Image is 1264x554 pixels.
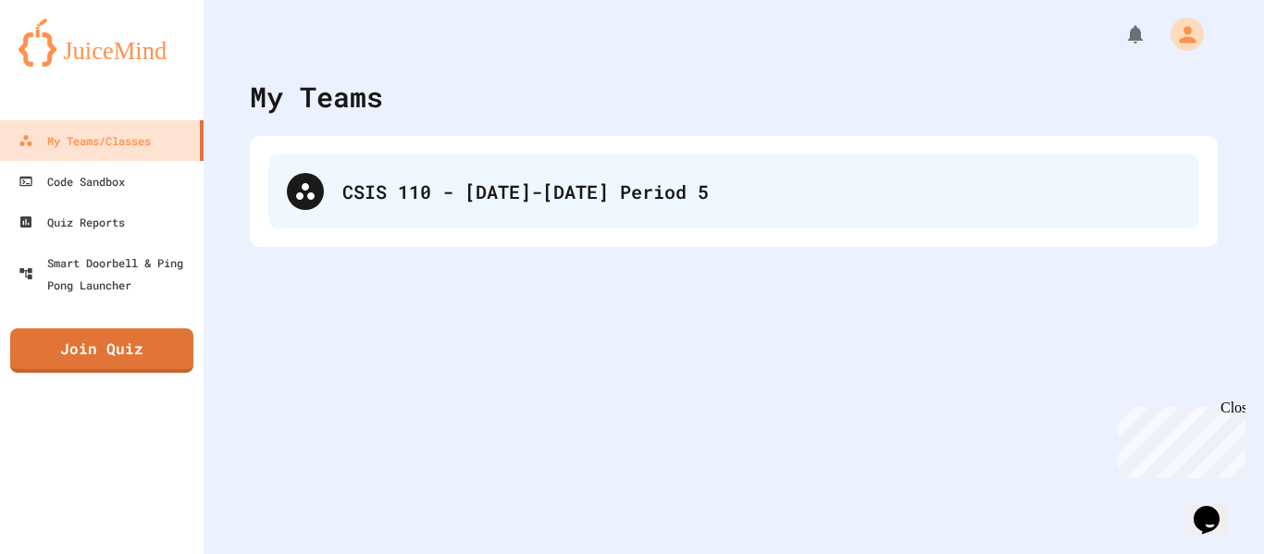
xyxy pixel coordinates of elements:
[7,7,128,117] div: Chat with us now!Close
[1090,18,1151,50] div: My Notifications
[19,170,125,192] div: Code Sandbox
[19,129,151,152] div: My Teams/Classes
[250,76,383,117] div: My Teams
[19,18,185,67] img: logo-orange.svg
[10,328,193,373] a: Join Quiz
[342,178,1181,205] div: CSIS 110 - [DATE]-[DATE] Period 5
[1110,400,1245,478] iframe: chat widget
[1151,13,1208,55] div: My Account
[1186,480,1245,536] iframe: chat widget
[19,252,196,296] div: Smart Doorbell & Ping Pong Launcher
[19,211,125,233] div: Quiz Reports
[268,154,1199,228] div: CSIS 110 - [DATE]-[DATE] Period 5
